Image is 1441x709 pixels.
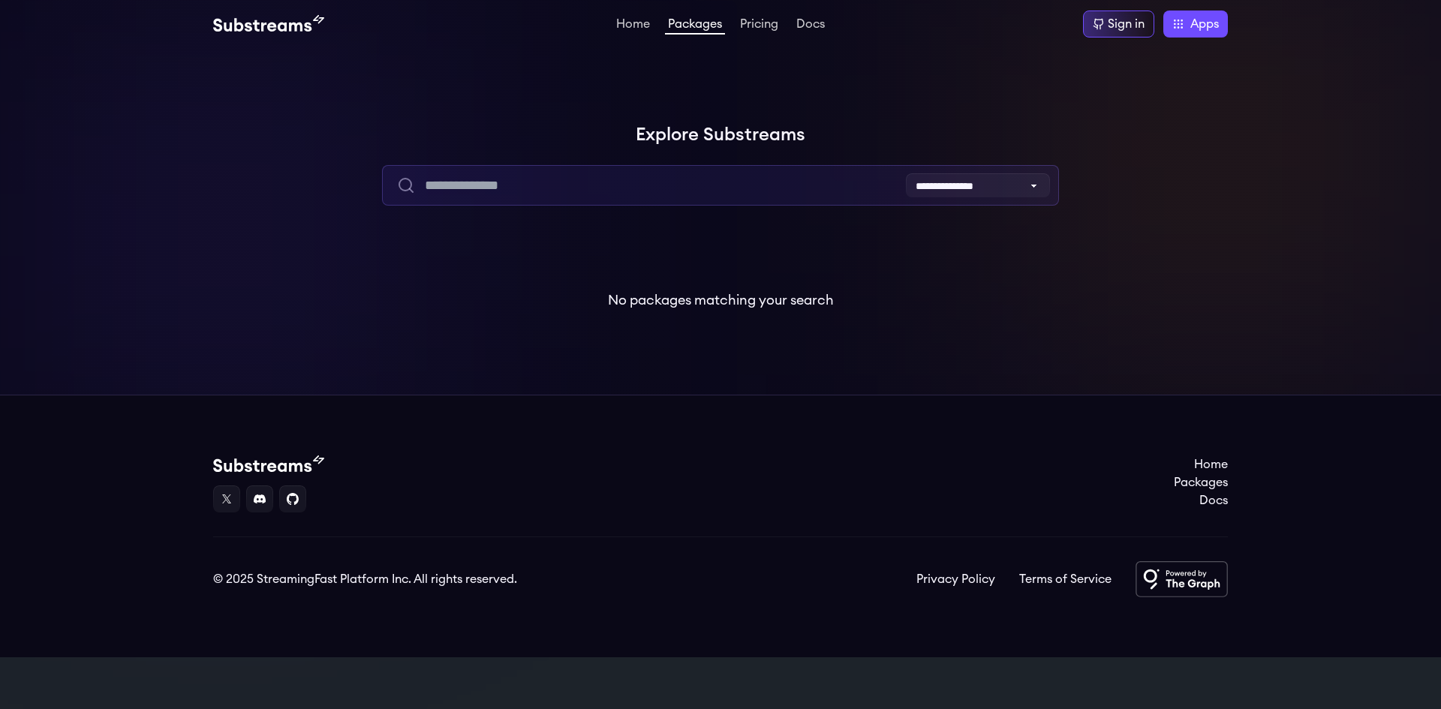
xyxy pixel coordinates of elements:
[1083,11,1154,38] a: Sign in
[916,570,995,588] a: Privacy Policy
[1174,491,1228,509] a: Docs
[213,15,324,33] img: Substream's logo
[213,455,324,473] img: Substream's logo
[665,18,725,35] a: Packages
[613,18,653,33] a: Home
[213,570,517,588] div: © 2025 StreamingFast Platform Inc. All rights reserved.
[608,290,834,311] p: No packages matching your search
[793,18,828,33] a: Docs
[1174,455,1228,473] a: Home
[737,18,781,33] a: Pricing
[1136,561,1228,597] img: Powered by The Graph
[1108,15,1145,33] div: Sign in
[213,120,1228,150] h1: Explore Substreams
[1019,570,1112,588] a: Terms of Service
[1174,473,1228,491] a: Packages
[1190,15,1219,33] span: Apps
